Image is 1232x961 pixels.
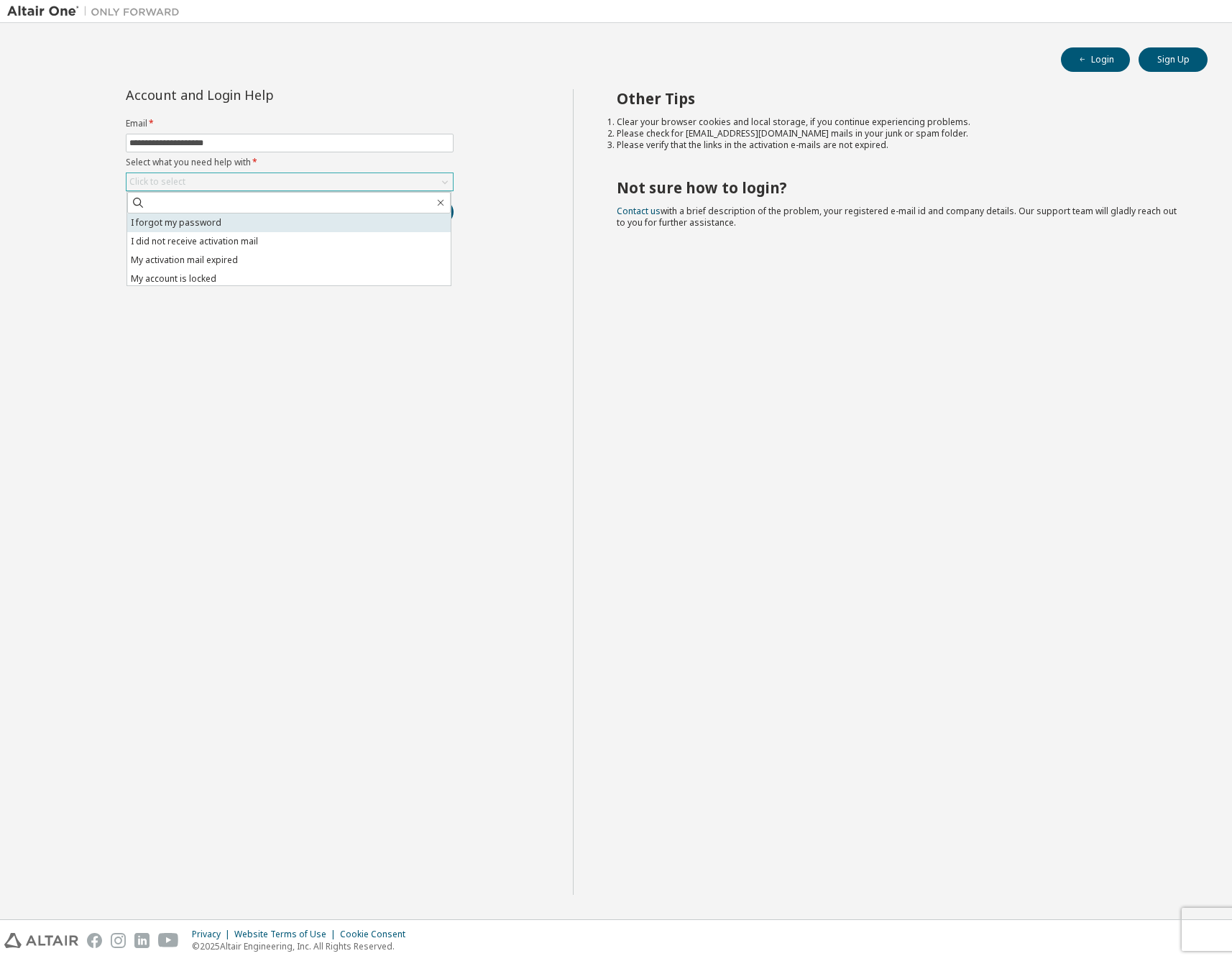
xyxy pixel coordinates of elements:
[7,4,187,19] img: Altair One
[340,929,414,940] div: Cookie Consent
[617,205,1177,229] span: with a brief description of the problem, your registered e-mail id and company details. Our suppo...
[126,118,454,129] label: Email
[126,89,388,101] div: Account and Login Help
[617,128,1182,139] li: Please check for [EMAIL_ADDRESS][DOMAIN_NAME] mails in your junk or spam folder.
[192,940,414,952] p: © 2025 Altair Engineering, Inc. All Rights Reserved.
[1139,47,1208,72] button: Sign Up
[129,176,185,188] div: Click to select
[617,205,661,217] a: Contact us
[234,929,340,940] div: Website Terms of Use
[134,933,150,948] img: linkedin.svg
[127,173,453,190] div: Click to select
[126,157,454,168] label: Select what you need help with
[1061,47,1130,72] button: Login
[111,933,126,948] img: instagram.svg
[4,933,78,948] img: altair_logo.svg
[617,89,1182,108] h2: Other Tips
[127,213,451,232] li: I forgot my password
[192,929,234,940] div: Privacy
[617,178,1182,197] h2: Not sure how to login?
[617,139,1182,151] li: Please verify that the links in the activation e-mails are not expired.
[617,116,1182,128] li: Clear your browser cookies and local storage, if you continue experiencing problems.
[158,933,179,948] img: youtube.svg
[87,933,102,948] img: facebook.svg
